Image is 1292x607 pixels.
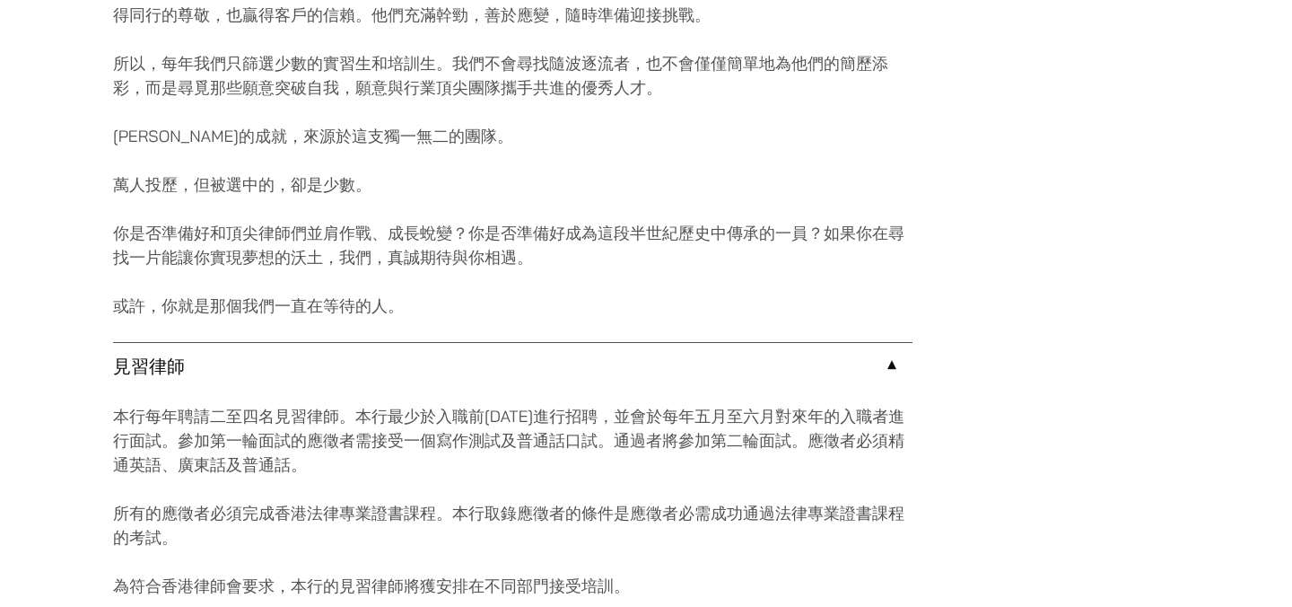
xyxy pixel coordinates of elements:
[113,501,912,550] p: 所有的應徵者必須完成香港法律專業證書課程。本行取錄應徵者的條件是應徵者必需成功通過法律專業證書課程的考試。
[113,172,912,197] p: 萬人投歷，但被選中的，卻是少數。
[113,404,912,477] p: 本行每年聘請二至四名見習律師。本行最少於入職前[DATE]進行招聘，並會於每年五月至六月對來年的入職者進行面試。參加第一輪面試的應徵者需接受一個寫作測試及普通話口試。通過者將參加第二輪面試。應徵...
[113,221,912,269] p: 你是否準備好和頂尖律師們並肩作戰、成長蛻變？你是否準備好成為這段半世紀歷史中傳承的一員？如果你在尋找一片能讓你實現夢想的沃土，我們，真誠期待與你相遇。
[113,574,912,598] p: 為符合香港律師會要求，本行的見習律師將獲安排在不同部門接受培訓。
[113,124,912,148] p: [PERSON_NAME]的成就，來源於這支獨一無二的團隊。
[113,294,912,318] p: 或許，你就是那個我們一直在等待的人。
[113,51,912,100] p: 所以，每年我們只篩選少數的實習生和培訓生。我們不會尋找隨波逐流者，也不會僅僅簡單地為他們的簡歷添彩，而是尋覓那些願意突破自我，願意與行業頂尖團隊攜手共進的優秀人才。
[113,343,912,390] a: 見習律師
